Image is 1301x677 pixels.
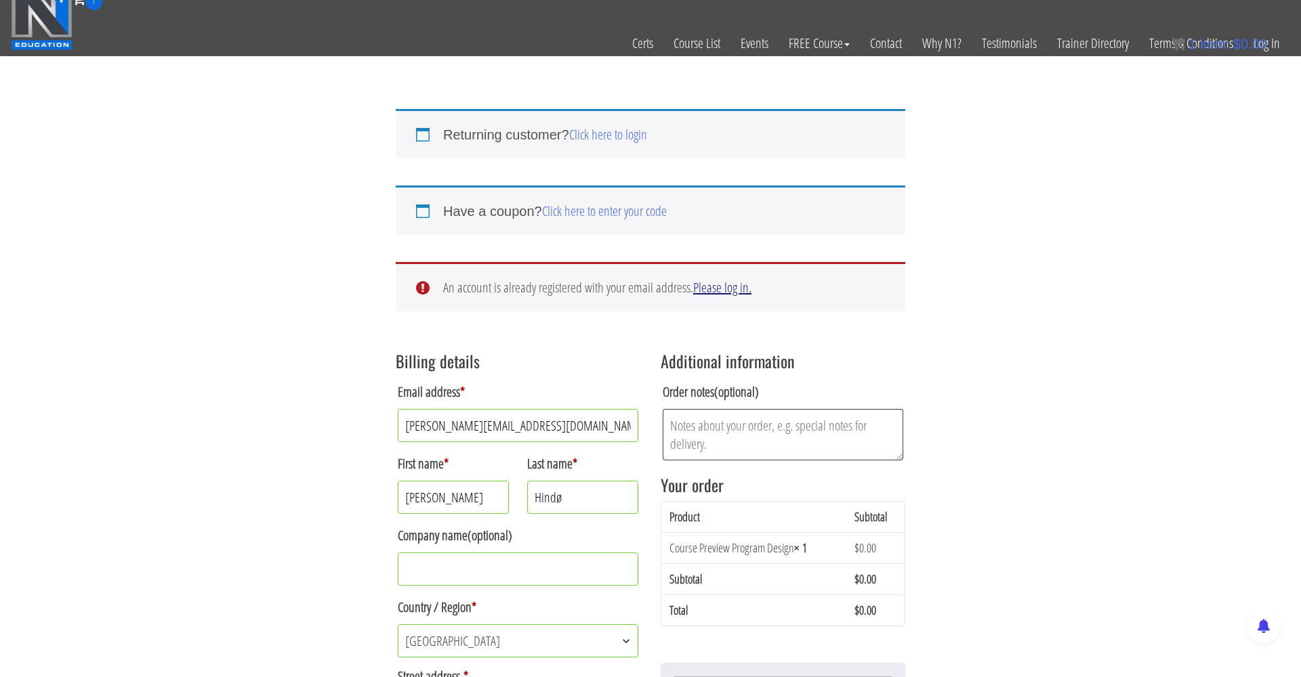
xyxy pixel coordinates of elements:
label: Email address [398,378,638,406]
th: Total [661,594,846,626]
span: Country / Region [398,624,638,657]
a: Course List [663,10,730,77]
div: Have a coupon? [396,185,905,235]
th: Product [661,502,846,532]
span: $ [854,571,859,587]
a: FREE Course [779,10,860,77]
label: Company name [398,522,638,549]
span: $ [1233,37,1241,51]
a: Log In [1243,10,1290,77]
bdi: 0.00 [854,540,876,556]
label: Order notes [663,378,903,406]
th: Subtotal [661,563,846,594]
a: Please log in. [693,278,751,297]
bdi: 0.00 [854,571,876,587]
strong: × 1 [794,540,807,556]
a: Click here to login [569,125,647,144]
td: Course Preview Program Design [661,532,846,563]
a: Click here to enter your code [542,202,667,220]
img: icon11.png [1172,37,1185,51]
span: item: [1200,37,1229,51]
label: Last name [527,450,638,477]
a: Testimonials [972,10,1047,77]
label: First name [398,450,509,477]
a: Terms & Conditions [1139,10,1243,77]
label: Country / Region [398,594,638,621]
h3: Billing details [396,352,640,370]
a: Certs [622,10,663,77]
span: (optional) [714,383,759,401]
span: 1 [1189,37,1196,51]
a: Events [730,10,779,77]
span: (optional) [468,526,512,544]
bdi: 0.00 [1233,37,1267,51]
div: Returning customer? [396,109,905,158]
a: 1 item: $0.00 [1172,37,1267,51]
span: $ [854,540,859,556]
span: Denmark [398,625,638,657]
a: Why N1? [912,10,972,77]
th: Subtotal [846,502,905,532]
a: Contact [860,10,912,77]
bdi: 0.00 [854,602,876,618]
iframe: PayPal Message 1 [661,645,905,657]
span: $ [854,602,859,618]
a: Trainer Directory [1047,10,1139,77]
li: An account is already registered with your email address. [443,278,878,298]
h3: Your order [661,476,905,494]
h3: Additional information [661,352,905,370]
